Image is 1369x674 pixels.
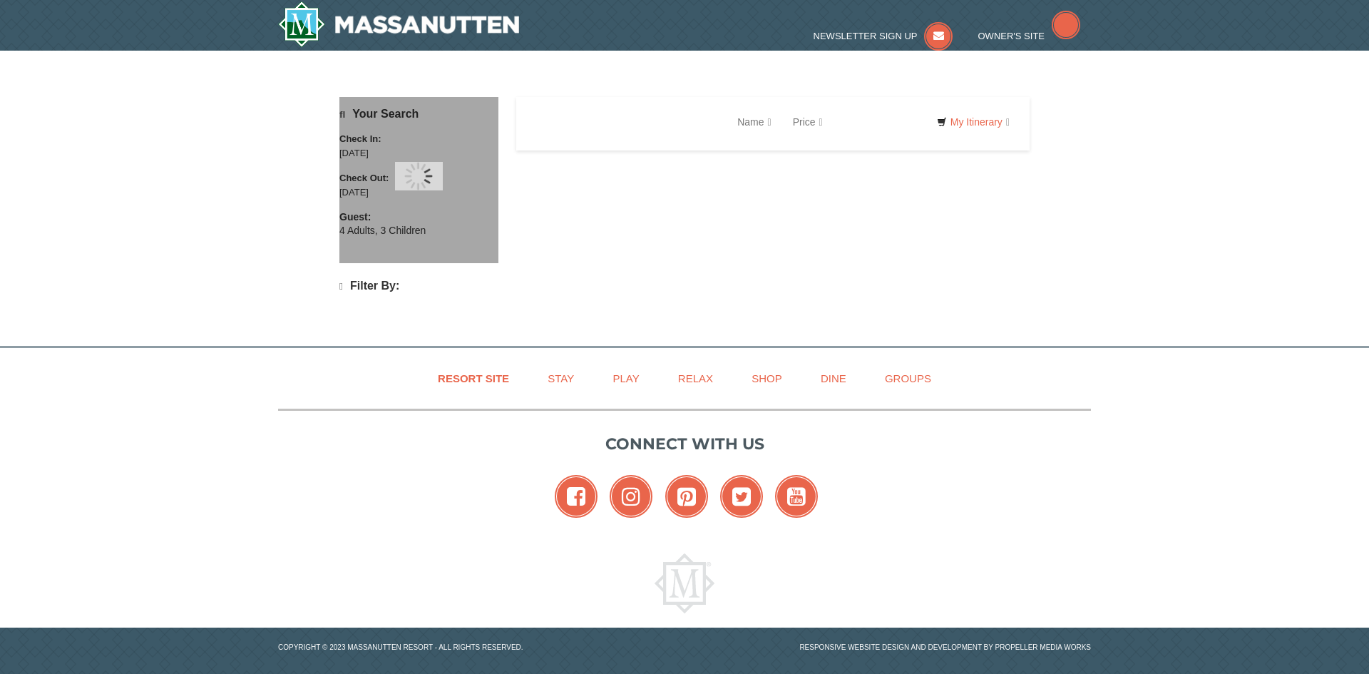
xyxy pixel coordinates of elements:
a: My Itinerary [928,111,1019,133]
img: Massanutten Resort Logo [655,553,714,613]
a: Groups [867,362,949,394]
a: Owner's Site [978,31,1081,41]
a: Newsletter Sign Up [814,31,953,41]
p: Copyright © 2023 Massanutten Resort - All Rights Reserved. [267,642,684,653]
a: Shop [734,362,800,394]
a: Stay [530,362,592,394]
span: Owner's Site [978,31,1045,41]
img: Massanutten Resort Logo [278,1,519,47]
a: Price [782,108,834,136]
a: Dine [803,362,864,394]
h4: Filter By: [339,280,498,293]
img: wait gif [404,162,433,190]
a: Play [595,362,657,394]
a: Name [727,108,781,136]
span: Newsletter Sign Up [814,31,918,41]
a: Relax [660,362,731,394]
a: Massanutten Resort [278,1,519,47]
a: Resort Site [420,362,527,394]
a: Responsive website design and development by Propeller Media Works [799,643,1091,651]
p: Connect with us [278,432,1091,456]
